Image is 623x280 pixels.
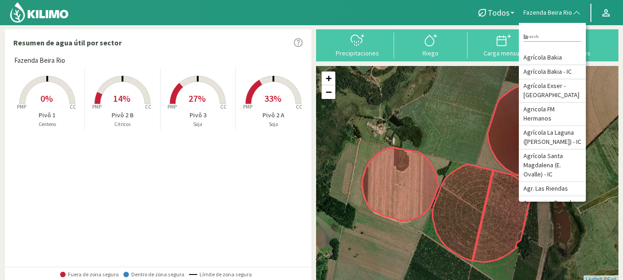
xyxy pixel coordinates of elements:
tspan: PMP [243,104,252,110]
span: Fazenda Beira Rio [523,8,572,17]
li: Agr. Las Riendas [519,182,586,196]
span: 14% [113,93,130,104]
button: Riego [394,33,467,57]
button: Precipitaciones [321,33,394,57]
a: Zoom in [322,71,335,85]
tspan: PMP [92,104,101,110]
a: Zoom out [322,85,335,99]
p: Resumen de agua útil por sector [13,37,122,48]
li: Agrícola Bakia [519,51,586,65]
div: Precipitaciones [323,50,391,56]
tspan: CC [145,104,151,110]
p: Centeno [10,121,84,128]
p: Citricos [85,121,160,128]
span: Todos [488,8,510,17]
span: Límite de zona segura [189,271,252,278]
tspan: PMP [17,104,26,110]
span: Dentro de zona segura [123,271,184,278]
button: Fazenda Beira Rio [519,3,586,23]
button: Carga mensual [467,33,541,57]
li: Agrorreina Parcela 27 [519,196,586,220]
div: Carga mensual [470,50,538,56]
li: Agrícola Exser - [GEOGRAPHIC_DATA] [519,79,586,103]
span: Fazenda Beira Rio [14,55,65,66]
p: Pivô 1 [10,110,84,120]
tspan: CC [220,104,227,110]
img: Kilimo [9,1,69,23]
span: 0% [40,93,53,104]
p: Pivô 3 [161,110,235,120]
p: Soja [161,121,235,128]
div: Riego [397,50,465,56]
span: Fuera de zona segura [60,271,119,278]
tspan: PMP [167,104,177,110]
tspan: CC [296,104,302,110]
li: Agrícola La Laguna ([PERSON_NAME]) - IC [519,126,586,149]
tspan: CC [70,104,76,110]
span: 27% [189,93,206,104]
span: 33% [264,93,281,104]
li: Agrícola Bakia - IC [519,65,586,79]
p: Pivô 2 A [236,110,311,120]
li: Agrícola Santa Magdalena (E. Ovalle) - IC [519,149,586,182]
p: Pivô 2 B [85,110,160,120]
p: Soja [236,121,311,128]
li: Agricola FM Hermanos [519,103,586,126]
